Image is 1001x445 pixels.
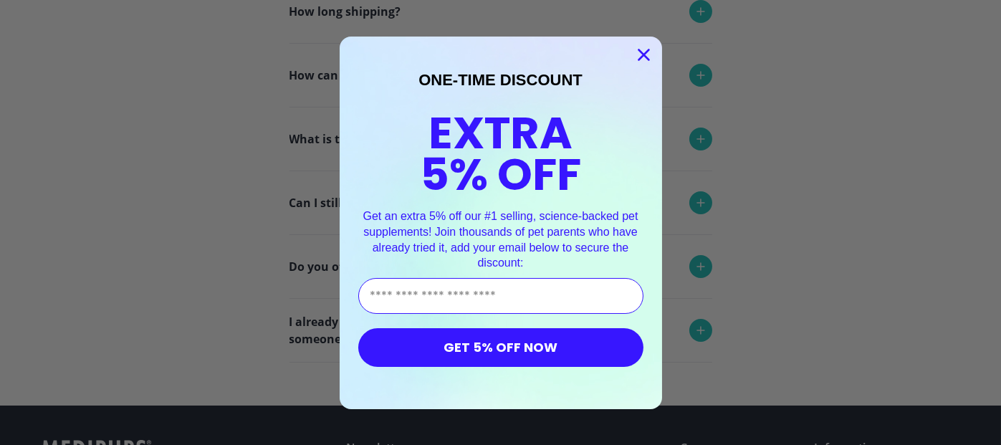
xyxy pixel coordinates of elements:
[631,42,656,67] button: Close dialog
[420,143,581,206] span: 5% OFF
[358,328,643,367] button: GET 5% OFF NOW
[418,71,583,89] span: ONE-TIME DISCOUNT
[428,102,573,164] span: EXTRA
[363,210,638,269] span: Get an extra 5% off our #1 selling, science-backed pet supplements! Join thousands of pet parents...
